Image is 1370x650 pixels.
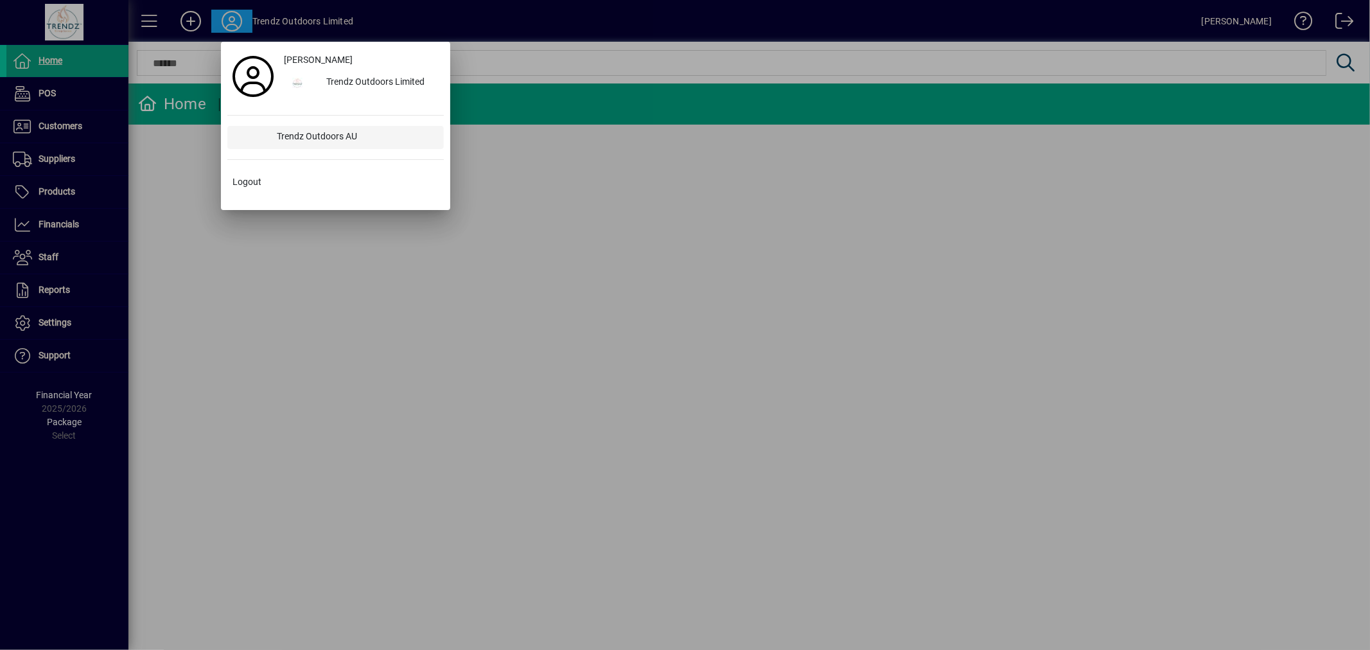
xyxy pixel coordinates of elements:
a: [PERSON_NAME] [279,48,444,71]
div: Trendz Outdoors Limited [316,71,444,94]
button: Trendz Outdoors AU [227,126,444,149]
button: Trendz Outdoors Limited [279,71,444,94]
span: Logout [233,175,261,189]
a: Profile [227,65,279,88]
div: Trendz Outdoors AU [267,126,444,149]
span: [PERSON_NAME] [284,53,353,67]
button: Logout [227,170,444,193]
